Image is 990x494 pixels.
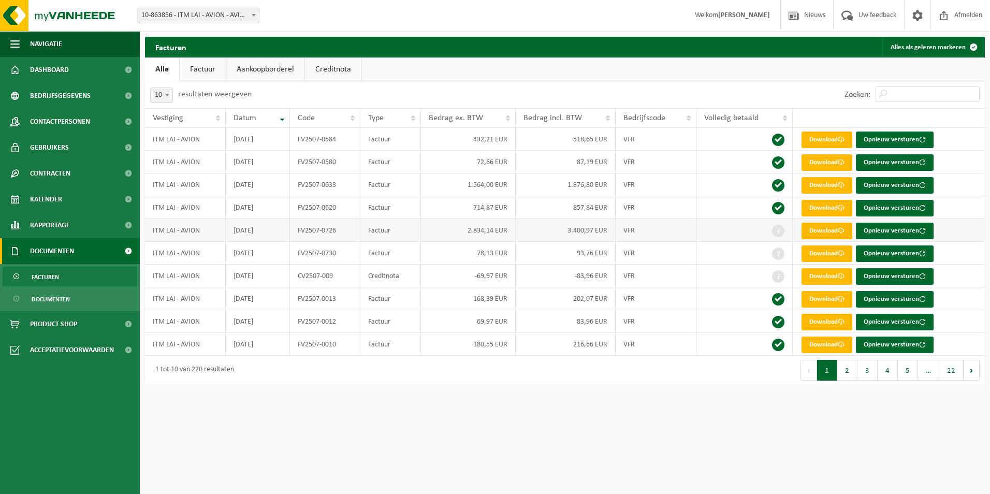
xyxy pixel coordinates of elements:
[516,196,616,219] td: 857,84 EUR
[145,242,226,265] td: ITM LAI - AVION
[421,219,516,242] td: 2.834,14 EUR
[226,242,289,265] td: [DATE]
[516,219,616,242] td: 3.400,97 EUR
[290,219,360,242] td: FV2507-0726
[178,90,252,98] label: resultaten weergeven
[145,310,226,333] td: ITM LAI - AVION
[421,310,516,333] td: 69,97 EUR
[857,360,878,381] button: 3
[30,83,91,109] span: Bedrijfsgegevens
[616,219,696,242] td: VFR
[226,57,304,81] a: Aankoopborderel
[360,242,421,265] td: Factuur
[616,333,696,356] td: VFR
[290,242,360,265] td: FV2507-0730
[856,314,934,330] button: Opnieuw versturen
[30,109,90,135] span: Contactpersonen
[817,360,837,381] button: 1
[30,31,62,57] span: Navigatie
[226,151,289,173] td: [DATE]
[882,37,984,57] button: Alles als gelezen markeren
[360,151,421,173] td: Factuur
[234,114,256,122] span: Datum
[421,173,516,196] td: 1.564,00 EUR
[856,132,934,148] button: Opnieuw versturen
[516,333,616,356] td: 216,66 EUR
[305,57,361,81] a: Creditnota
[298,114,315,122] span: Code
[290,333,360,356] td: FV2507-0010
[878,360,898,381] button: 4
[616,128,696,151] td: VFR
[3,267,137,286] a: Facturen
[516,173,616,196] td: 1.876,80 EUR
[616,287,696,310] td: VFR
[523,114,582,122] span: Bedrag incl. BTW
[145,196,226,219] td: ITM LAI - AVION
[145,128,226,151] td: ITM LAI - AVION
[30,161,70,186] span: Contracten
[856,268,934,285] button: Opnieuw versturen
[616,173,696,196] td: VFR
[421,128,516,151] td: 432,21 EUR
[145,333,226,356] td: ITM LAI - AVION
[421,151,516,173] td: 72,66 EUR
[145,37,197,57] h2: Facturen
[616,151,696,173] td: VFR
[802,154,852,171] a: Download
[360,333,421,356] td: Factuur
[145,265,226,287] td: ITM LAI - AVION
[290,196,360,219] td: FV2507-0620
[421,265,516,287] td: -69,97 EUR
[153,114,183,122] span: Vestiging
[145,219,226,242] td: ITM LAI - AVION
[360,310,421,333] td: Factuur
[290,151,360,173] td: FV2507-0580
[856,245,934,262] button: Opnieuw versturen
[30,238,74,264] span: Documenten
[226,173,289,196] td: [DATE]
[516,151,616,173] td: 87,19 EUR
[421,196,516,219] td: 714,87 EUR
[802,245,852,262] a: Download
[802,200,852,216] a: Download
[290,173,360,196] td: FV2507-0633
[623,114,665,122] span: Bedrijfscode
[800,360,817,381] button: Previous
[421,333,516,356] td: 180,55 EUR
[32,267,59,287] span: Facturen
[360,219,421,242] td: Factuur
[226,128,289,151] td: [DATE]
[226,219,289,242] td: [DATE]
[226,265,289,287] td: [DATE]
[226,310,289,333] td: [DATE]
[368,114,384,122] span: Type
[516,128,616,151] td: 518,65 EUR
[516,287,616,310] td: 202,07 EUR
[856,291,934,308] button: Opnieuw versturen
[802,268,852,285] a: Download
[290,265,360,287] td: CV2507-009
[30,135,69,161] span: Gebruikers
[226,196,289,219] td: [DATE]
[802,223,852,239] a: Download
[150,361,234,380] div: 1 tot 10 van 220 resultaten
[516,242,616,265] td: 93,76 EUR
[918,360,939,381] span: …
[145,151,226,173] td: ITM LAI - AVION
[616,196,696,219] td: VFR
[137,8,259,23] span: 10-863856 - ITM LAI - AVION - AVION
[32,289,70,309] span: Documenten
[616,242,696,265] td: VFR
[718,11,770,19] strong: [PERSON_NAME]
[802,337,852,353] a: Download
[802,314,852,330] a: Download
[802,132,852,148] a: Download
[845,91,870,99] label: Zoeken:
[616,265,696,287] td: VFR
[856,200,934,216] button: Opnieuw versturen
[516,310,616,333] td: 83,96 EUR
[226,333,289,356] td: [DATE]
[151,88,172,103] span: 10
[30,212,70,238] span: Rapportage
